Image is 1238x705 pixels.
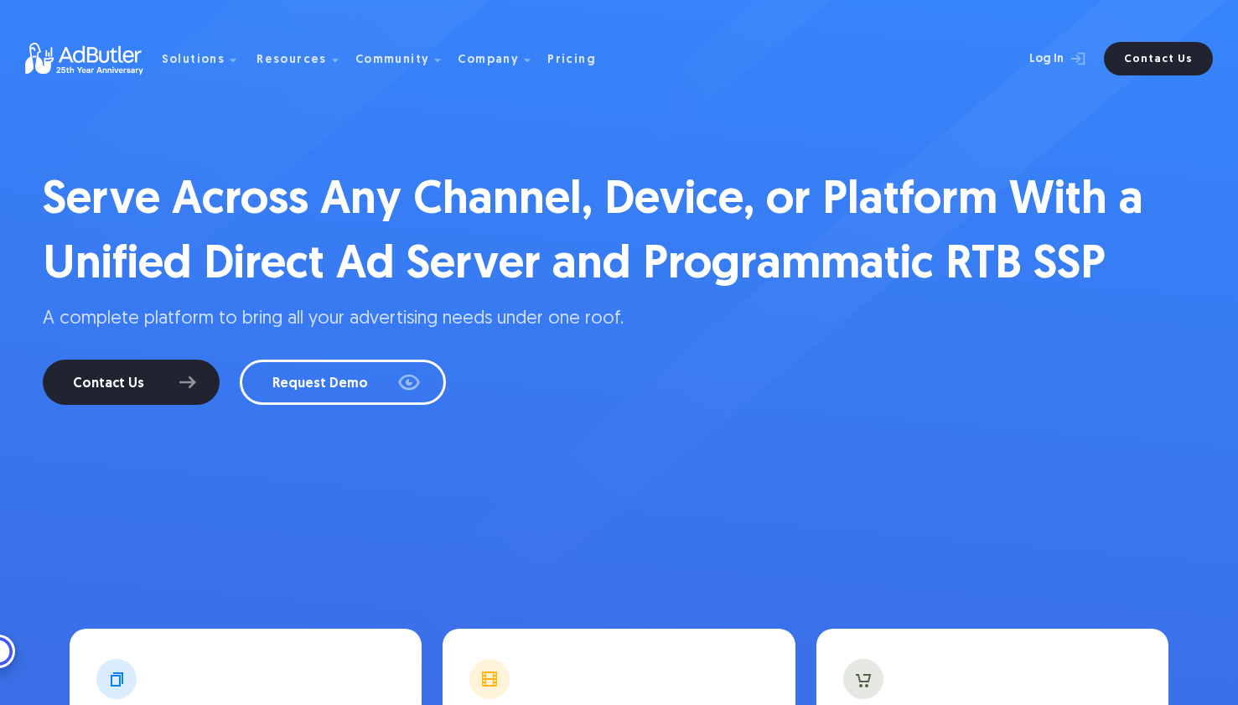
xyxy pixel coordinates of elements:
a: Request Demo [240,360,446,405]
div: Solutions [162,32,251,86]
div: Resources [256,32,352,86]
div: Solutions [162,54,225,66]
a: Pricing [547,51,609,66]
a: Contact Us [43,360,220,405]
a: Log In [985,42,1094,75]
h1: Serve Across Any Channel, Device, or Platform With a Unified Direct Ad Server and Programmatic RT... [43,169,1196,298]
div: Pricing [547,54,596,66]
a: Contact Us [1104,42,1213,75]
div: Community [355,54,430,66]
div: Community [355,32,455,86]
div: Company [458,54,519,66]
div: Company [458,32,544,86]
div: Resources [256,54,327,66]
p: A complete platform to bring all your advertising needs under one roof. [43,307,1196,333]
